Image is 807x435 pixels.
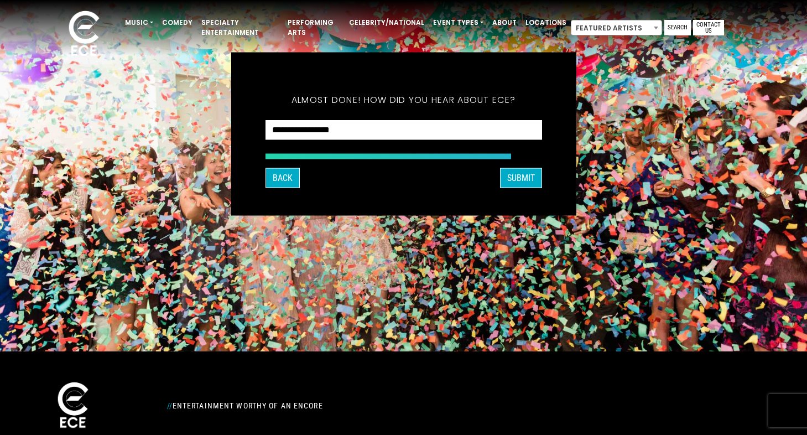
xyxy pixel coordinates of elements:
[693,20,724,35] a: Contact Us
[160,397,525,415] div: Entertainment Worthy of an Encore
[500,168,542,188] button: SUBMIT
[571,20,662,36] span: Featured Artists
[197,13,283,42] a: Specialty Entertainment
[45,379,101,433] img: ece_new_logo_whitev2-1.png
[56,8,112,61] img: ece_new_logo_whitev2-1.png
[488,13,521,32] a: About
[167,401,173,410] span: //
[429,13,488,32] a: Event Types
[571,20,662,35] span: Featured Artists
[158,13,197,32] a: Comedy
[345,13,429,32] a: Celebrity/National
[265,80,542,120] h5: Almost done! How did you hear about ECE?
[664,20,691,35] a: Search
[265,120,542,141] select: How did you hear about ECE
[121,13,158,32] a: Music
[265,168,300,188] button: Back
[521,13,571,32] a: Locations
[283,13,345,42] a: Performing Arts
